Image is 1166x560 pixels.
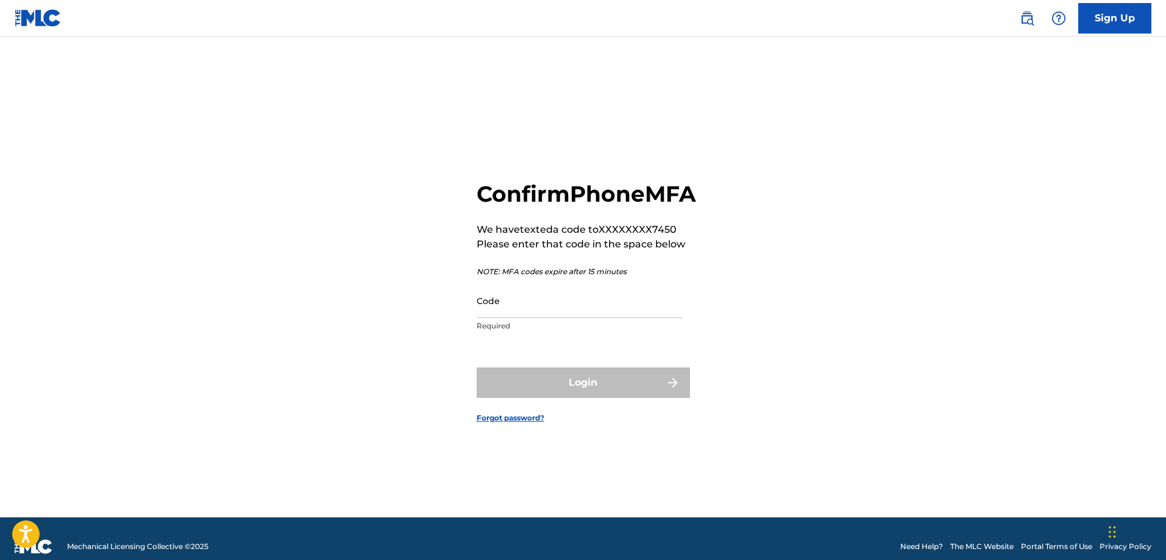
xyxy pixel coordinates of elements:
[950,541,1014,552] a: The MLC Website
[1020,11,1034,26] img: search
[1021,541,1092,552] a: Portal Terms of Use
[1078,3,1151,34] a: Sign Up
[15,9,62,27] img: MLC Logo
[477,237,696,252] p: Please enter that code in the space below
[477,413,544,424] a: Forgot password?
[67,541,208,552] span: Mechanical Licensing Collective © 2025
[900,541,943,552] a: Need Help?
[477,222,696,237] p: We have texted a code to XXXXXXXX7450
[1015,6,1039,30] a: Public Search
[1109,514,1116,550] div: Drag
[1105,502,1166,560] iframe: Chat Widget
[15,539,52,554] img: logo
[477,266,696,277] p: NOTE: MFA codes expire after 15 minutes
[1051,11,1066,26] img: help
[477,321,683,331] p: Required
[1100,541,1151,552] a: Privacy Policy
[1047,6,1071,30] div: Help
[477,180,696,208] h2: Confirm Phone MFA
